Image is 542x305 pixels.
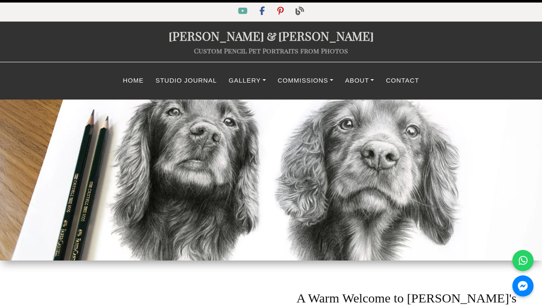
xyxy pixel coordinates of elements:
[380,72,425,89] a: Contact
[169,28,374,44] a: [PERSON_NAME]&[PERSON_NAME]
[512,275,534,297] a: Messenger
[149,72,223,89] a: Studio Journal
[512,250,534,271] a: WhatsApp
[264,28,278,44] span: &
[117,72,149,89] a: Home
[339,72,380,89] a: About
[272,8,290,15] a: Pinterest
[272,72,339,89] a: Commissions
[194,46,348,55] a: Custom Pencil Pet Portraits from Photos
[223,72,272,89] a: Gallery
[254,8,272,15] a: Facebook
[290,8,309,15] a: Blog
[233,8,254,15] a: YouTube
